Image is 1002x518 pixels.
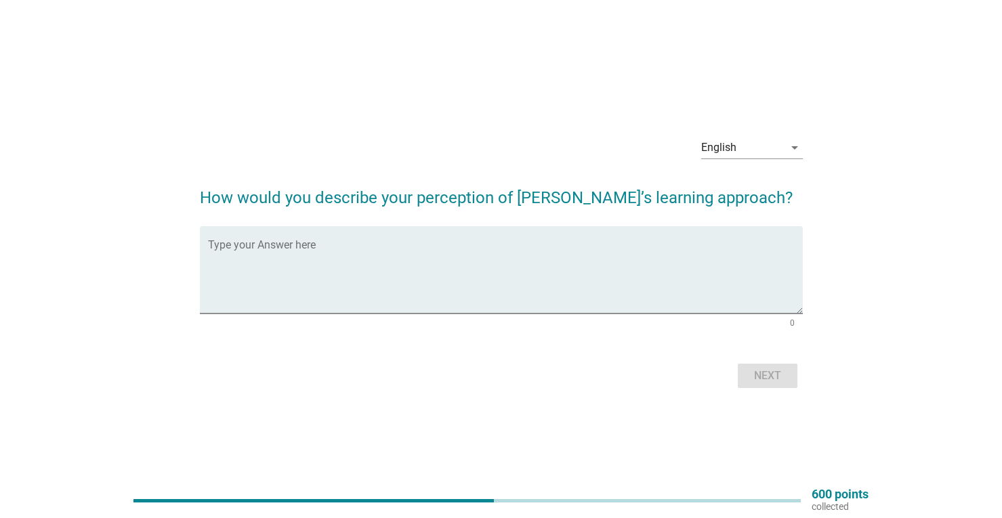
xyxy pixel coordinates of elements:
[701,142,736,154] div: English
[812,488,869,500] p: 600 points
[787,139,803,156] i: arrow_drop_down
[812,500,869,513] p: collected
[790,319,795,327] div: 0
[208,242,803,314] textarea: Type your Answer here
[200,172,803,210] h2: How would you describe your perception of [PERSON_NAME]’s learning approach?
